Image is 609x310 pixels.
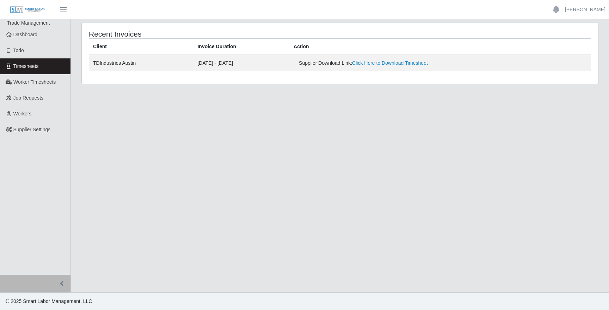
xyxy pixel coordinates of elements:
[13,48,24,53] span: Todo
[6,298,92,304] span: © 2025 Smart Labor Management, LLC
[13,79,56,85] span: Worker Timesheets
[13,111,32,116] span: Workers
[13,127,51,132] span: Supplier Settings
[13,63,39,69] span: Timesheets
[193,39,289,55] th: Invoice Duration
[565,6,605,13] a: [PERSON_NAME]
[193,55,289,71] td: [DATE] - [DATE]
[89,55,193,71] td: TDIndustries Austin
[299,59,484,67] div: Supplier Download Link:
[352,60,428,66] a: Click Here to Download Timesheet
[13,95,44,101] span: Job Requests
[89,30,292,38] h4: Recent Invoices
[10,6,45,14] img: SLM Logo
[7,20,50,26] span: Trade Management
[13,32,38,37] span: Dashboard
[89,39,193,55] th: Client
[289,39,591,55] th: Action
